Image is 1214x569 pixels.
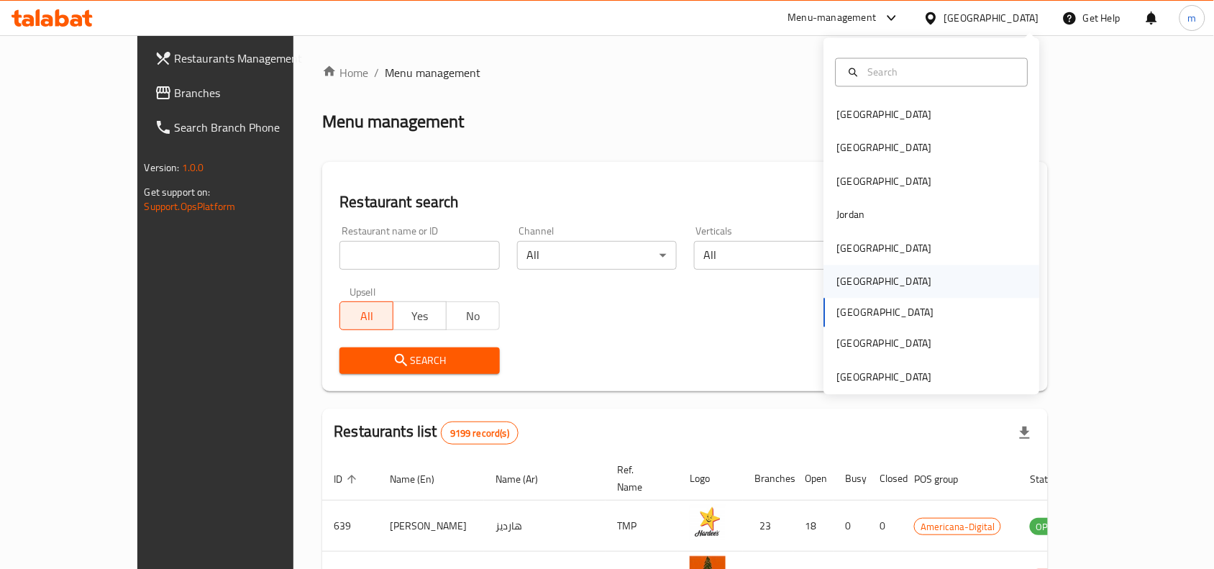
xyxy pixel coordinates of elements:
input: Search for restaurant name or ID.. [339,241,499,270]
h2: Restaurant search [339,191,1031,213]
span: Americana-Digital [915,519,1000,535]
span: Version: [145,158,180,177]
li: / [374,64,379,81]
a: Home [322,64,368,81]
span: m [1188,10,1197,26]
span: Menu management [385,64,480,81]
div: [GEOGRAPHIC_DATA] [837,336,932,352]
div: All [517,241,677,270]
nav: breadcrumb [322,64,1048,81]
td: 639 [322,501,378,552]
div: [GEOGRAPHIC_DATA] [837,173,932,189]
th: Branches [743,457,793,501]
button: Search [339,347,499,374]
div: [GEOGRAPHIC_DATA] [837,140,932,156]
div: All [694,241,854,270]
span: Restaurants Management [175,50,329,67]
a: Restaurants Management [143,41,340,76]
span: Name (Ar) [496,470,557,488]
div: Export file [1008,416,1042,450]
span: Status [1030,470,1077,488]
span: 1.0.0 [182,158,204,177]
td: TMP [606,501,678,552]
span: Ref. Name [617,461,661,496]
label: Upsell [350,287,376,297]
td: 23 [743,501,793,552]
input: Search [862,64,1019,80]
button: No [446,301,500,330]
span: POS group [914,470,977,488]
span: All [346,306,388,327]
span: 9199 record(s) [442,427,518,440]
a: Search Branch Phone [143,110,340,145]
button: All [339,301,393,330]
a: Support.OpsPlatform [145,197,236,216]
span: Yes [399,306,441,327]
span: Branches [175,84,329,101]
div: [GEOGRAPHIC_DATA] [944,10,1039,26]
button: Yes [393,301,447,330]
th: Closed [868,457,903,501]
span: Search Branch Phone [175,119,329,136]
th: Busy [834,457,868,501]
span: OPEN [1030,519,1065,535]
td: 0 [868,501,903,552]
td: 18 [793,501,834,552]
h2: Restaurants list [334,421,519,445]
div: Total records count [441,422,519,445]
td: 0 [834,501,868,552]
span: Search [351,352,488,370]
div: Jordan [837,207,865,223]
div: [GEOGRAPHIC_DATA] [837,240,932,256]
div: Menu-management [788,9,877,27]
span: Name (En) [390,470,453,488]
div: [GEOGRAPHIC_DATA] [837,369,932,385]
td: هارديز [484,501,606,552]
span: Get support on: [145,183,211,201]
span: ID [334,470,361,488]
td: [PERSON_NAME] [378,501,484,552]
h2: Menu management [322,110,464,133]
div: [GEOGRAPHIC_DATA] [837,107,932,123]
th: Logo [678,457,743,501]
img: Hardee's [690,505,726,541]
th: Open [793,457,834,501]
div: [GEOGRAPHIC_DATA] [837,274,932,290]
a: Branches [143,76,340,110]
span: No [452,306,494,327]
